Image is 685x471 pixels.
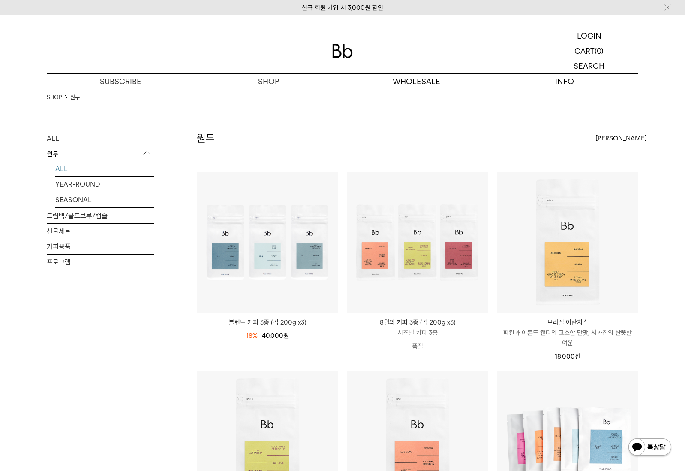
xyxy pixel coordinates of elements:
a: 블렌드 커피 3종 (각 200g x3) [197,317,338,328]
a: 브라질 아란치스 피칸과 아몬드 캔디의 고소한 단맛, 사과칩의 산뜻한 여운 [497,317,638,348]
p: SEARCH [574,58,604,73]
p: WHOLESALE [342,74,490,89]
img: 로고 [332,44,353,58]
p: CART [574,43,595,58]
a: 신규 회원 가입 시 3,000원 할인 [302,4,383,12]
a: 선물세트 [47,224,154,239]
p: 피칸과 아몬드 캔디의 고소한 단맛, 사과칩의 산뜻한 여운 [497,328,638,348]
img: 블렌드 커피 3종 (각 200g x3) [197,172,338,313]
span: 18,000 [555,352,580,360]
span: 원 [283,332,289,340]
a: 드립백/콜드브루/캡슐 [47,208,154,223]
img: 8월의 커피 3종 (각 200g x3) [347,172,488,313]
p: 8월의 커피 3종 (각 200g x3) [347,317,488,328]
span: 40,000 [262,332,289,340]
p: (0) [595,43,604,58]
a: SEASONAL [55,192,154,207]
a: 원두 [70,93,80,102]
a: LOGIN [540,28,638,43]
a: 프로그램 [47,255,154,270]
span: [PERSON_NAME] [595,133,647,143]
a: CART (0) [540,43,638,58]
a: YEAR-ROUND [55,177,154,192]
a: 커피용품 [47,239,154,254]
img: 브라질 아란치스 [497,172,638,313]
div: 18% [246,331,258,341]
span: 원 [575,352,580,360]
a: ALL [47,131,154,146]
p: LOGIN [577,28,601,43]
a: SUBSCRIBE [47,74,195,89]
p: INFO [490,74,638,89]
p: 브라질 아란치스 [497,317,638,328]
p: 시즈널 커피 3종 [347,328,488,338]
img: 카카오톡 채널 1:1 채팅 버튼 [628,438,672,458]
a: SHOP [195,74,342,89]
a: 8월의 커피 3종 (각 200g x3) 시즈널 커피 3종 [347,317,488,338]
p: 품절 [347,338,488,355]
a: ALL [55,161,154,176]
h2: 원두 [197,131,215,146]
a: SHOP [47,93,62,102]
p: 원두 [47,146,154,162]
